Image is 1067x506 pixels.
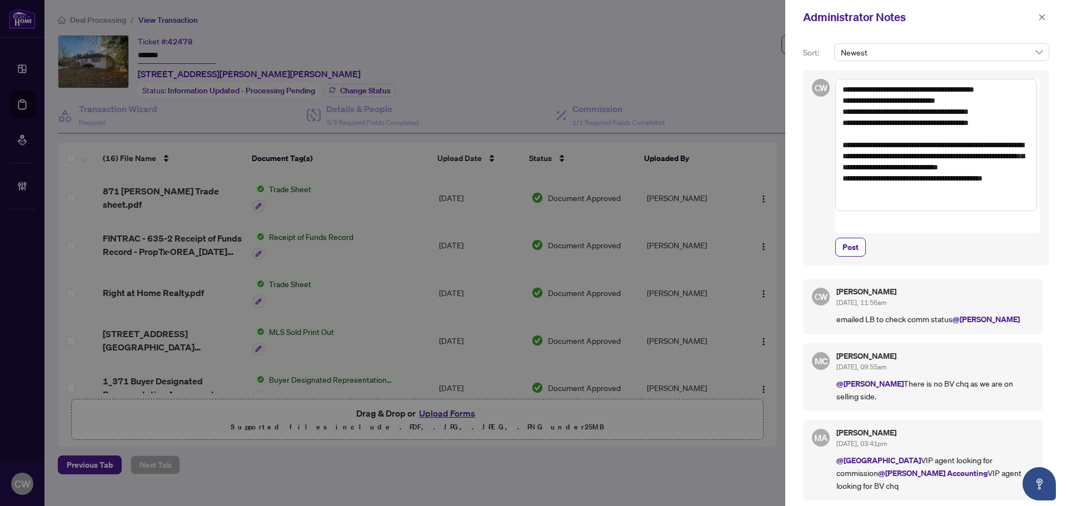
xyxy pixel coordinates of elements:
[878,468,988,478] span: @[PERSON_NAME] Accounting
[1038,13,1046,21] span: close
[836,439,887,448] span: [DATE], 03:41pm
[836,363,886,371] span: [DATE], 09:55am
[953,314,1020,324] span: @[PERSON_NAME]
[836,377,1034,402] p: There is no BV chq as we are on selling side.
[836,352,1034,360] h5: [PERSON_NAME]
[1023,467,1056,500] button: Open asap
[836,313,1034,325] p: emailed LB to check comm status
[803,9,1035,26] div: Administrator Notes
[842,238,859,256] span: Post
[841,44,1043,61] span: Newest
[814,354,827,368] span: MC
[835,238,866,257] button: Post
[814,81,827,94] span: CW
[803,47,830,59] p: Sort:
[814,431,827,444] span: MA
[836,288,1034,295] h5: [PERSON_NAME]
[836,454,1034,492] p: VIP agent looking for commission VIP agent looking for BV chq
[836,378,904,389] span: @[PERSON_NAME]
[836,455,921,465] span: @[GEOGRAPHIC_DATA]
[836,429,1034,437] h5: [PERSON_NAME]
[814,290,827,303] span: CW
[836,298,886,307] span: [DATE], 11:56am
